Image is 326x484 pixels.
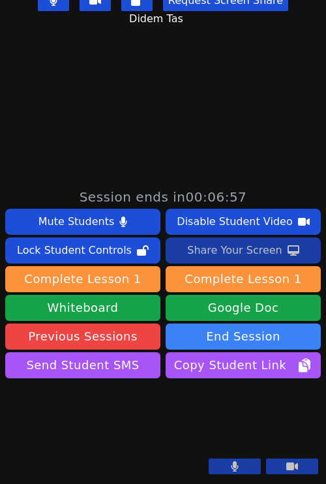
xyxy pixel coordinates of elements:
a: Google Doc [166,295,321,321]
time: 00:06:57 [186,189,247,205]
div: Share Your Screen [187,240,282,261]
button: Mute Students [5,209,160,235]
div: Mute Students [38,211,114,232]
button: Complete Lesson 1 [5,266,160,292]
button: Disable Student Video [166,209,321,235]
span: Session ends in [80,188,247,206]
div: Lock Student Controls [17,240,132,261]
span: Copy Student Link [174,356,312,374]
span: Didem Tas [129,11,186,27]
button: Share Your Screen [166,237,321,264]
div: Disable Student Video [177,211,292,232]
button: Lock Student Controls [5,237,160,264]
button: Send Student SMS [5,352,160,378]
button: Copy Student Link [166,352,321,378]
button: Complete Lesson 1 [166,266,321,292]
a: Previous Sessions [5,324,160,350]
button: End Session [166,324,321,350]
button: Whiteboard [5,295,160,321]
